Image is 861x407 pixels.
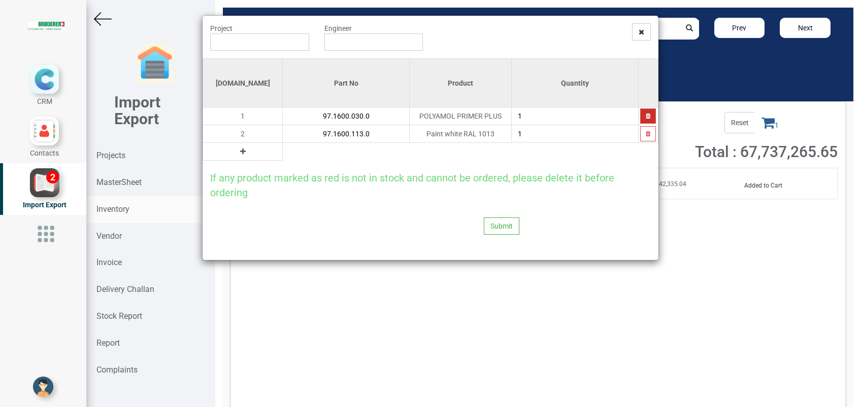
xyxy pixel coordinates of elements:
[410,125,512,143] td: Paint white RAL 1013
[203,23,317,51] div: Project
[511,59,638,107] th: Quantity
[410,107,512,125] td: POLYAMOL PRIMER PLUS
[410,59,512,107] th: Product
[484,217,519,235] button: Submit
[203,125,283,143] td: 2
[203,107,283,125] td: 1
[210,172,614,199] span: If any product marked as red is not in stock and cannot be ordered, please delete it before ordering
[317,23,431,51] div: Engineer
[203,59,283,107] th: [DOMAIN_NAME]
[283,59,410,107] th: Part No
